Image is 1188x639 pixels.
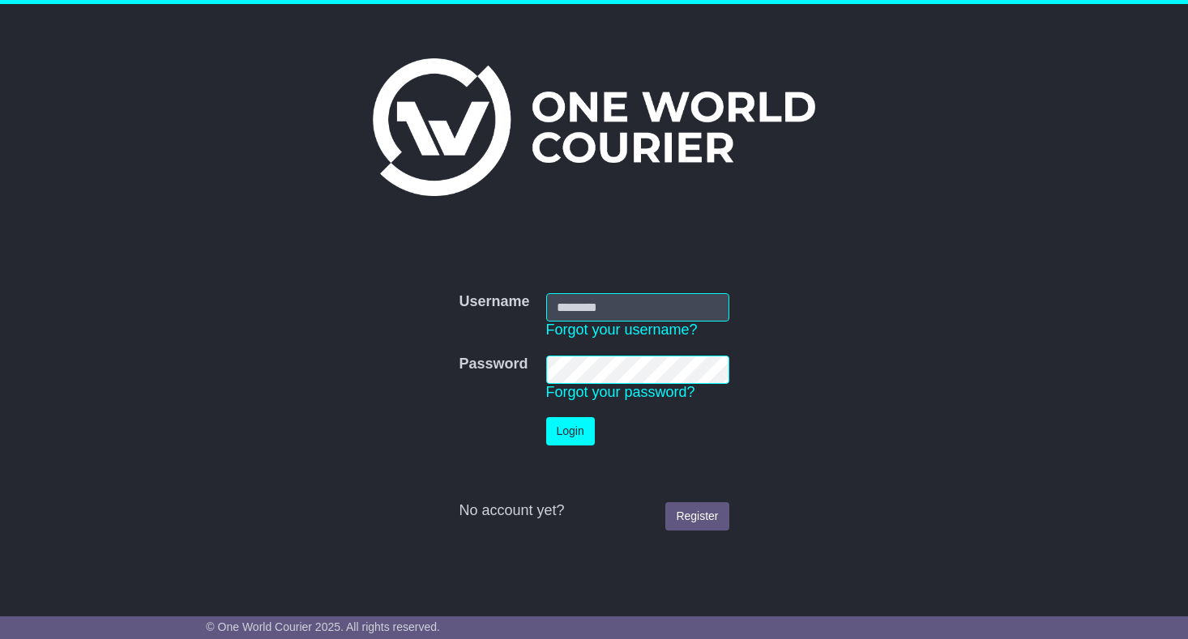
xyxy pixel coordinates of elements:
span: © One World Courier 2025. All rights reserved. [206,620,440,633]
a: Forgot your username? [546,322,698,338]
a: Forgot your password? [546,384,695,400]
a: Register [665,502,729,530]
button: Login [546,417,595,445]
div: No account yet? [459,502,729,520]
label: Password [459,356,528,373]
label: Username [459,293,529,311]
img: One World [373,58,815,196]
